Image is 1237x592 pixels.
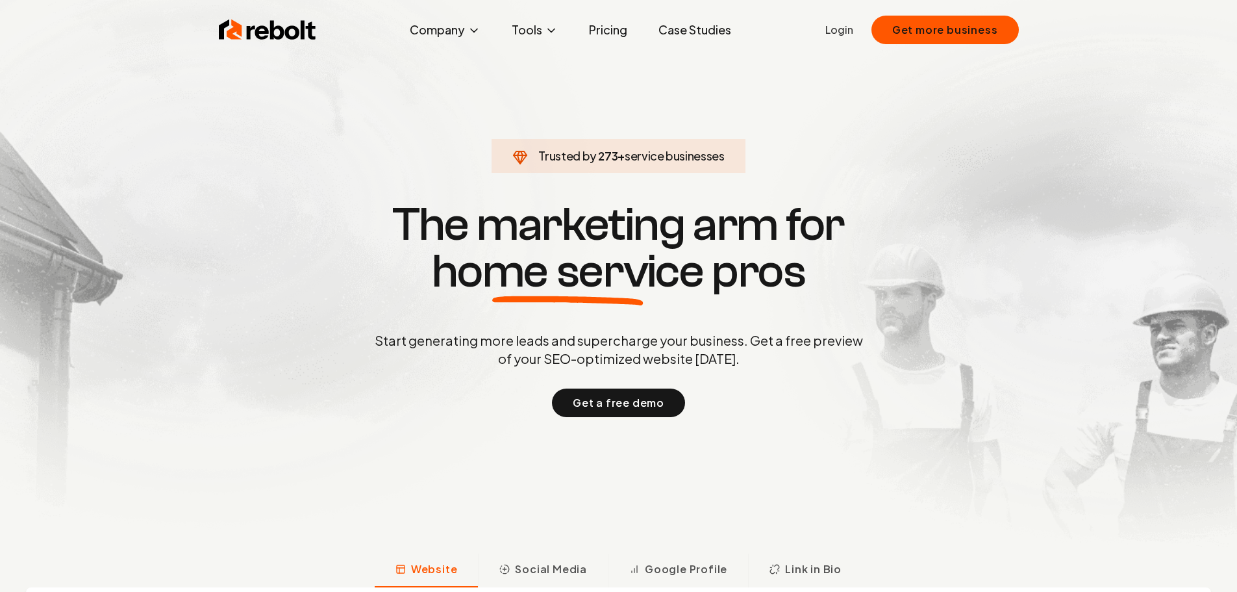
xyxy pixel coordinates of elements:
button: Google Profile [608,554,748,587]
span: service businesses [625,148,725,163]
button: Social Media [478,554,608,587]
h1: The marketing arm for pros [307,201,931,295]
img: Rebolt Logo [219,17,316,43]
button: Company [399,17,491,43]
a: Pricing [579,17,638,43]
button: Website [375,554,479,587]
span: 273 [598,147,618,165]
span: Social Media [515,561,587,577]
button: Link in Bio [748,554,862,587]
span: Website [411,561,458,577]
span: home service [432,248,704,295]
p: Start generating more leads and supercharge your business. Get a free preview of your SEO-optimiz... [372,331,866,368]
a: Case Studies [648,17,742,43]
span: + [618,148,625,163]
button: Get a free demo [552,389,685,417]
span: Trusted by [538,148,596,163]
a: Login [825,22,853,38]
button: Get more business [871,16,1019,44]
span: Link in Bio [785,561,842,577]
button: Tools [501,17,568,43]
span: Google Profile [645,561,727,577]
